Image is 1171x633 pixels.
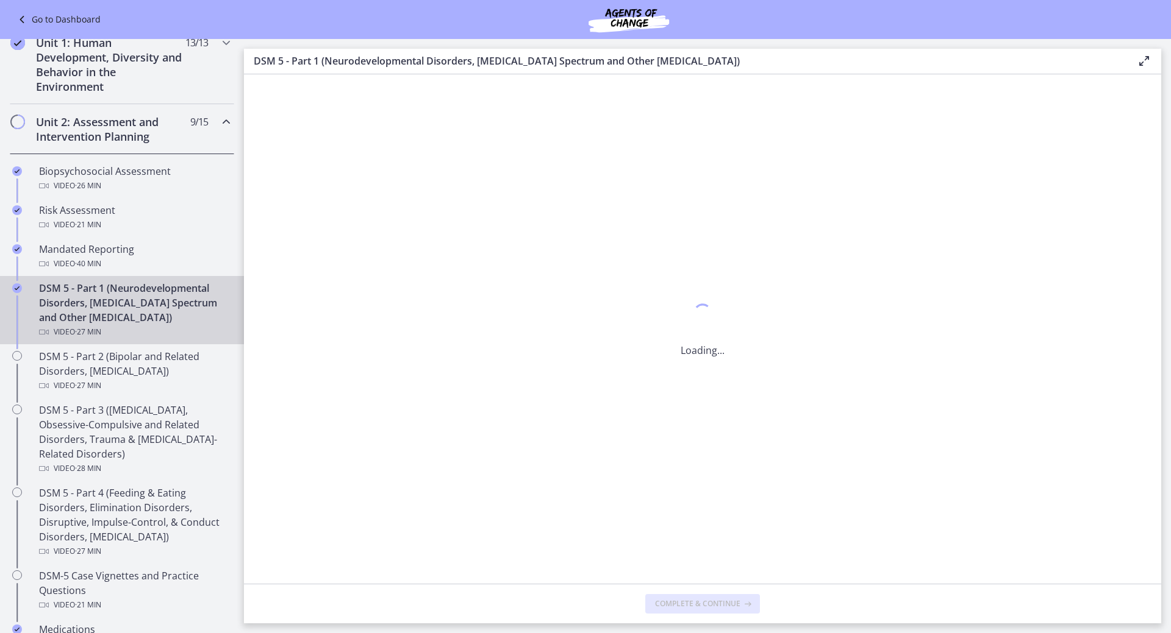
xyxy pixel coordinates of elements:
p: Loading... [681,343,725,358]
div: DSM 5 - Part 4 (Feeding & Eating Disorders, Elimination Disorders, Disruptive, Impulse-Control, &... [39,486,229,559]
button: Complete & continue [645,594,760,614]
h3: DSM 5 - Part 1 (Neurodevelopmental Disorders, [MEDICAL_DATA] Spectrum and Other [MEDICAL_DATA]) [254,54,1117,68]
div: Mandated Reporting [39,242,229,271]
span: · 26 min [75,179,101,193]
span: · 40 min [75,256,101,271]
div: Video [39,598,229,612]
h2: Unit 2: Assessment and Intervention Planning [36,115,185,144]
img: Agents of Change [556,5,702,34]
div: Video [39,217,229,232]
div: Biopsychosocial Assessment [39,164,229,193]
span: · 27 min [75,544,101,559]
i: Completed [12,166,22,176]
div: DSM 5 - Part 2 (Bipolar and Related Disorders, [MEDICAL_DATA]) [39,349,229,393]
div: Video [39,179,229,193]
span: · 27 min [75,325,101,339]
div: Video [39,378,229,393]
i: Completed [10,35,25,50]
div: Video [39,461,229,476]
div: Video [39,256,229,271]
div: DSM 5 - Part 3 ([MEDICAL_DATA], Obsessive-Compulsive and Related Disorders, Trauma & [MEDICAL_DAT... [39,403,229,476]
span: 9 / 15 [190,115,208,129]
a: Go to Dashboard [15,12,101,27]
span: · 21 min [75,217,101,232]
i: Completed [12,244,22,254]
i: Completed [12,205,22,215]
h2: Unit 1: Human Development, Diversity and Behavior in the Environment [36,35,185,94]
div: Video [39,325,229,339]
div: DSM 5 - Part 1 (Neurodevelopmental Disorders, [MEDICAL_DATA] Spectrum and Other [MEDICAL_DATA]) [39,281,229,339]
i: Completed [12,283,22,293]
div: DSM-5 Case Vignettes and Practice Questions [39,568,229,612]
span: 13 / 13 [185,35,208,50]
span: · 27 min [75,378,101,393]
div: Video [39,544,229,559]
div: Risk Assessment [39,203,229,232]
div: 1 [681,300,725,328]
span: · 21 min [75,598,101,612]
span: · 28 min [75,461,101,476]
span: Complete & continue [655,599,740,609]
